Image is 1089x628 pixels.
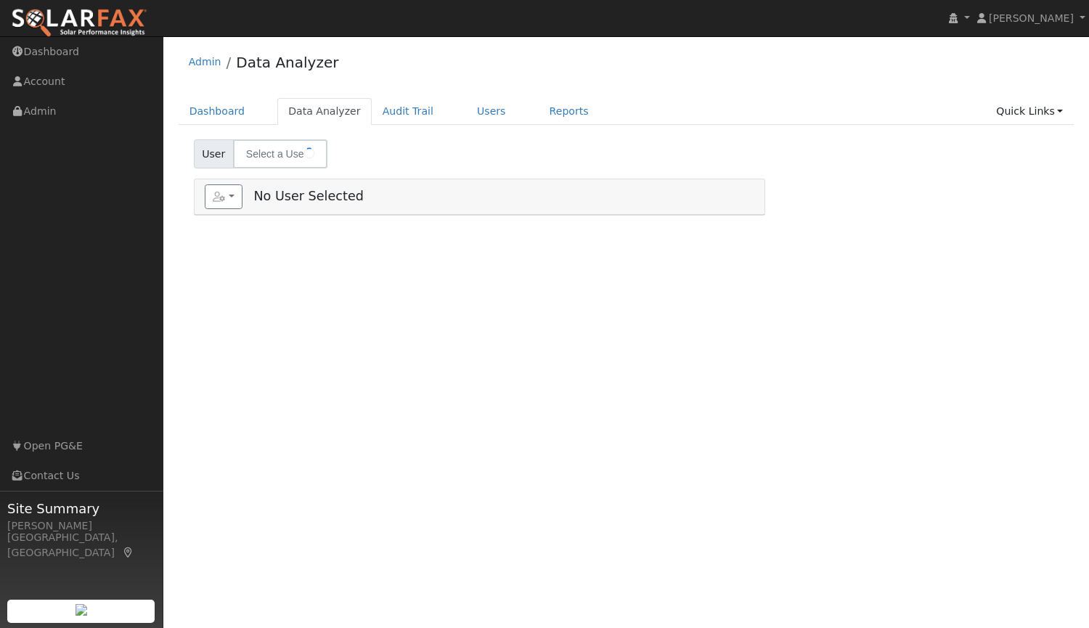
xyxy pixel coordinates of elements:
[11,8,147,38] img: SolarFax
[466,98,517,125] a: Users
[205,184,754,209] h5: No User Selected
[236,54,338,71] a: Data Analyzer
[122,547,135,558] a: Map
[372,98,444,125] a: Audit Trail
[179,98,256,125] a: Dashboard
[194,139,234,168] span: User
[7,530,155,560] div: [GEOGRAPHIC_DATA], [GEOGRAPHIC_DATA]
[989,12,1074,24] span: [PERSON_NAME]
[76,604,87,616] img: retrieve
[277,98,372,125] a: Data Analyzer
[539,98,600,125] a: Reports
[233,139,327,168] input: Select a User
[7,518,155,534] div: [PERSON_NAME]
[985,98,1074,125] a: Quick Links
[189,56,221,68] a: Admin
[7,499,155,518] span: Site Summary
